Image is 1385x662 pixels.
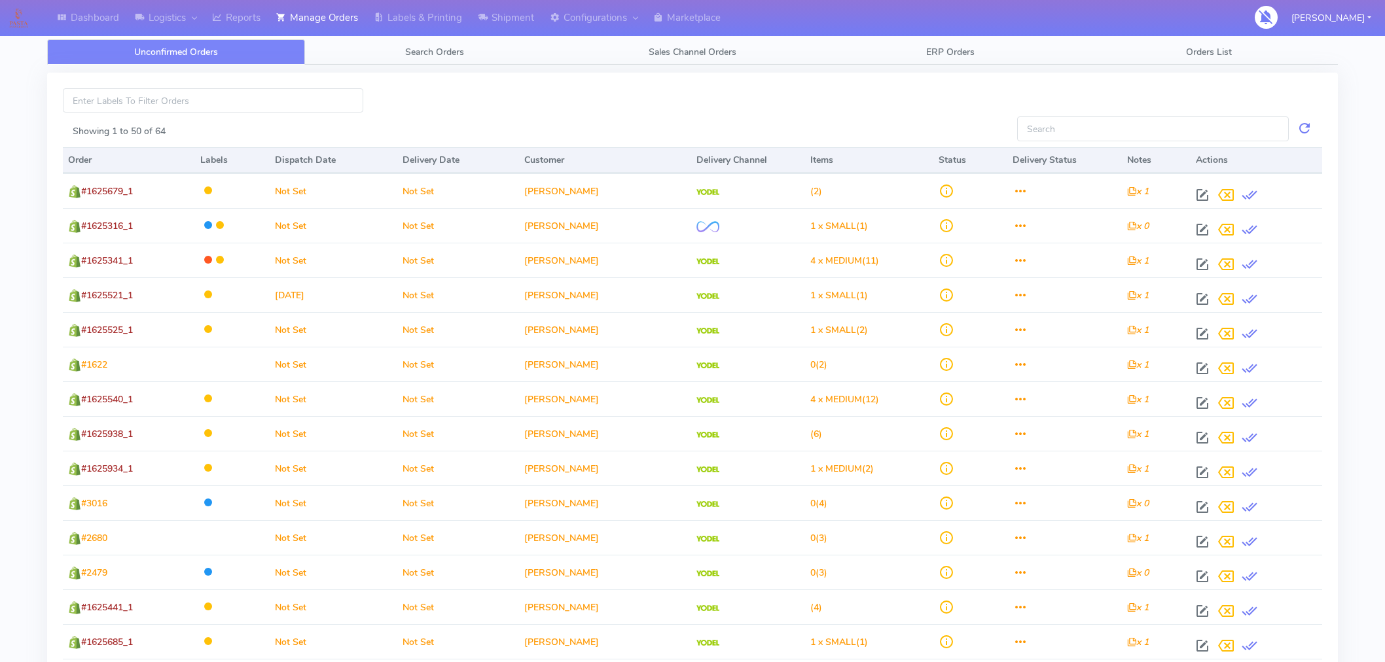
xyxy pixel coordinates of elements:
[696,605,719,612] img: Yodel
[519,520,691,555] td: [PERSON_NAME]
[134,46,218,58] span: Unconfirmed Orders
[81,358,107,371] span: #1622
[810,566,816,579] span: 0
[519,243,691,277] td: [PERSON_NAME]
[397,312,519,347] td: Not Set
[696,221,719,232] img: OnFleet
[810,601,822,614] span: (4)
[63,147,195,173] th: Order
[1282,5,1381,31] button: [PERSON_NAME]
[519,381,691,416] td: [PERSON_NAME]
[1127,185,1149,198] i: x 1
[47,39,1338,65] ul: Tabs
[81,566,107,579] span: #2479
[397,416,519,451] td: Not Set
[397,520,519,555] td: Not Set
[810,497,816,510] span: 0
[1191,147,1322,173] th: Actions
[519,312,691,347] td: [PERSON_NAME]
[397,381,519,416] td: Not Set
[1127,428,1149,440] i: x 1
[810,185,822,198] span: (2)
[270,416,398,451] td: Not Set
[810,254,879,267] span: (11)
[810,393,862,406] span: 4 x MEDIUM
[810,324,856,336] span: 1 x SMALL
[397,277,519,312] td: Not Set
[270,451,398,485] td: Not Set
[270,312,398,347] td: Not Set
[519,347,691,381] td: [PERSON_NAME]
[696,536,719,542] img: Yodel
[1127,532,1149,544] i: x 1
[63,88,363,113] input: Enter Labels To Filter Orders
[810,462,874,475] span: (2)
[519,416,691,451] td: [PERSON_NAME]
[926,46,975,58] span: ERP Orders
[1127,497,1149,510] i: x 0
[810,220,868,232] span: (1)
[1127,462,1149,475] i: x 1
[810,289,868,302] span: (1)
[397,451,519,485] td: Not Set
[691,147,806,173] th: Delivery Channel
[1007,147,1122,173] th: Delivery Status
[81,254,133,267] span: #1625341_1
[519,485,691,520] td: [PERSON_NAME]
[810,636,868,648] span: (1)
[696,189,719,196] img: Yodel
[270,347,398,381] td: Not Set
[696,293,719,300] img: Yodel
[696,362,719,369] img: Yodel
[1127,601,1149,614] i: x 1
[81,532,107,544] span: #2680
[81,428,133,440] span: #1625938_1
[1127,566,1149,579] i: x 0
[810,497,827,510] span: (4)
[649,46,736,58] span: Sales Channel Orders
[270,485,398,520] td: Not Set
[397,485,519,520] td: Not Set
[81,497,107,510] span: #3016
[519,624,691,659] td: [PERSON_NAME]
[397,147,519,173] th: Delivery Date
[696,258,719,265] img: Yodel
[519,147,691,173] th: Customer
[696,640,719,646] img: Yodel
[270,173,398,208] td: Not Set
[397,208,519,243] td: Not Set
[696,466,719,473] img: Yodel
[81,185,133,198] span: #1625679_1
[810,358,816,371] span: 0
[519,555,691,589] td: [PERSON_NAME]
[270,277,398,312] td: [DATE]
[1127,289,1149,302] i: x 1
[810,289,856,302] span: 1 x SMALL
[696,570,719,577] img: Yodel
[270,589,398,624] td: Not Set
[1017,116,1289,141] input: Search
[270,208,398,243] td: Not Set
[397,589,519,624] td: Not Set
[519,589,691,624] td: [PERSON_NAME]
[810,532,827,544] span: (3)
[810,220,856,232] span: 1 x SMALL
[519,451,691,485] td: [PERSON_NAME]
[1127,254,1149,267] i: x 1
[81,324,133,336] span: #1625525_1
[81,601,133,614] span: #1625441_1
[405,46,464,58] span: Search Orders
[1127,324,1149,336] i: x 1
[270,147,398,173] th: Dispatch Date
[519,173,691,208] td: [PERSON_NAME]
[270,381,398,416] td: Not Set
[1127,393,1149,406] i: x 1
[1122,147,1191,173] th: Notes
[810,462,862,475] span: 1 x MEDIUM
[81,289,133,302] span: #1625521_1
[397,555,519,589] td: Not Set
[810,324,868,336] span: (2)
[696,501,719,508] img: Yodel
[397,173,519,208] td: Not Set
[810,566,827,579] span: (3)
